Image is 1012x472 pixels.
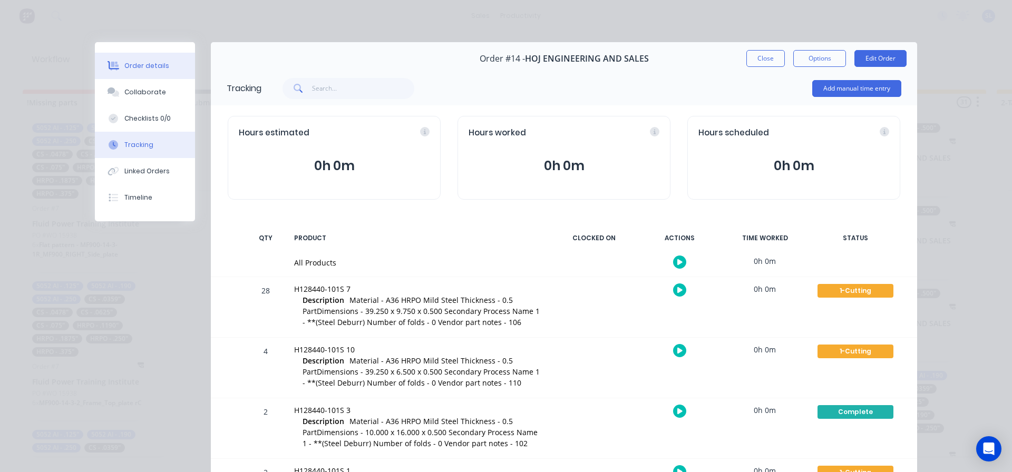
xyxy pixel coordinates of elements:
[818,405,893,419] div: Complete
[725,227,804,249] div: TIME WORKED
[303,295,540,327] span: Material - A36 HRPO Mild Steel Thickness - 0.5 PartDimensions - 39.250 x 9.750 x 0.500 Secondary ...
[303,416,538,448] span: Material - A36 HRPO Mild Steel Thickness - 0.5 PartDimensions - 10.000 x 16.000 x 0.500 Secondary...
[818,345,893,358] div: 1-Cutting
[469,127,526,139] span: Hours worked
[294,283,542,294] div: H128440-101S 7
[303,294,344,306] span: Description
[746,50,785,67] button: Close
[95,79,195,105] button: Collaborate
[124,166,170,176] div: Linked Orders
[698,156,889,176] button: 0h 0m
[480,54,525,64] span: Order #14 -
[725,249,804,273] div: 0h 0m
[124,193,152,202] div: Timeline
[239,156,430,176] button: 0h 0m
[554,227,634,249] div: CLOCKED ON
[725,398,804,422] div: 0h 0m
[812,80,901,97] button: Add manual time entry
[854,50,907,67] button: Edit Order
[95,132,195,158] button: Tracking
[95,184,195,211] button: Timeline
[294,344,542,355] div: H128440-101S 10
[250,339,281,398] div: 4
[793,50,846,67] button: Options
[250,227,281,249] div: QTY
[95,105,195,132] button: Checklists 0/0
[817,344,894,359] button: 1-Cutting
[818,284,893,298] div: 1-Cutting
[250,400,281,458] div: 2
[288,227,548,249] div: PRODUCT
[725,338,804,361] div: 0h 0m
[303,355,344,366] span: Description
[525,54,649,64] span: HOJ ENGINEERING AND SALES
[303,356,540,388] span: Material - A36 HRPO Mild Steel Thickness - 0.5 PartDimensions - 39.250 x 6.500 x 0.500 Secondary ...
[239,127,309,139] span: Hours estimated
[294,405,542,416] div: H128440-101S 3
[124,140,153,150] div: Tracking
[303,416,344,427] span: Description
[95,53,195,79] button: Order details
[725,277,804,301] div: 0h 0m
[250,279,281,337] div: 28
[817,283,894,298] button: 1-Cutting
[469,156,659,176] button: 0h 0m
[640,227,719,249] div: ACTIONS
[294,257,542,268] div: All Products
[698,127,769,139] span: Hours scheduled
[817,405,894,419] button: Complete
[312,78,415,99] input: Search...
[811,227,900,249] div: STATUS
[124,87,166,97] div: Collaborate
[124,114,171,123] div: Checklists 0/0
[124,61,169,71] div: Order details
[227,82,261,95] div: Tracking
[976,436,1001,461] div: Open Intercom Messenger
[95,158,195,184] button: Linked Orders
